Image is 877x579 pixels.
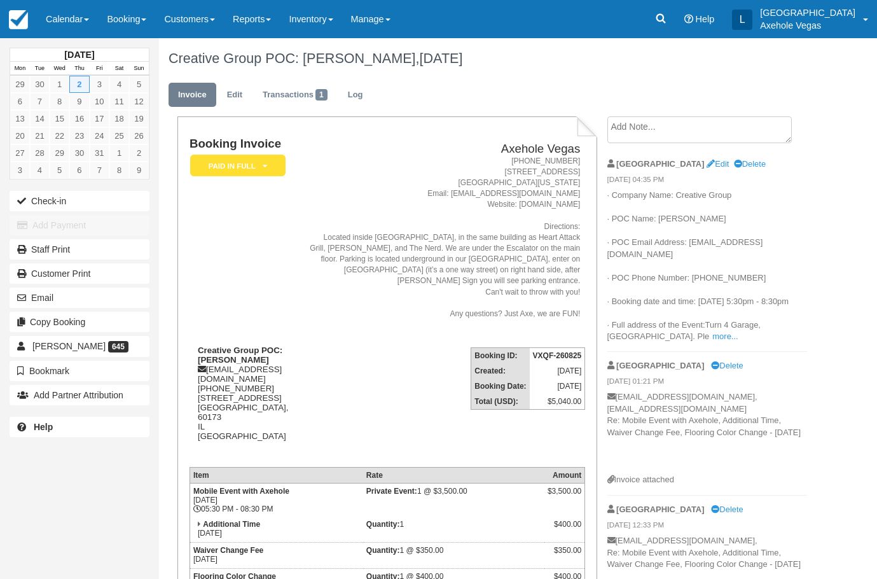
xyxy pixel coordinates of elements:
[190,468,363,484] th: Item
[363,517,544,543] td: 1
[198,345,282,365] strong: Creative Group POC: [PERSON_NAME]
[50,93,69,110] a: 8
[109,62,129,76] th: Sat
[109,76,129,93] a: 4
[50,76,69,93] a: 1
[190,484,363,517] td: [DATE] 05:30 PM - 08:30 PM
[90,162,109,179] a: 7
[90,110,109,127] a: 17
[10,162,30,179] a: 3
[734,159,766,169] a: Delete
[10,312,149,332] button: Copy Booking
[30,110,50,127] a: 14
[315,89,328,101] span: 1
[607,391,808,474] p: [EMAIL_ADDRESS][DOMAIN_NAME], [EMAIL_ADDRESS][DOMAIN_NAME] Re: Mobile Event with Axehole, Additio...
[109,93,129,110] a: 11
[10,336,149,356] a: [PERSON_NAME] 645
[69,62,89,76] th: Thu
[109,162,129,179] a: 8
[218,83,252,108] a: Edit
[530,379,585,394] td: [DATE]
[533,351,582,360] strong: VXQF-260825
[169,83,216,108] a: Invoice
[64,50,94,60] strong: [DATE]
[253,83,337,108] a: Transactions1
[129,76,149,93] a: 5
[712,331,738,341] a: more...
[338,83,373,108] a: Log
[363,543,544,569] td: 1 @ $350.00
[193,487,289,496] strong: Mobile Event with Axehole
[607,474,808,486] div: Invoice attached
[90,144,109,162] a: 31
[10,110,30,127] a: 13
[306,156,580,319] address: [PHONE_NUMBER] [STREET_ADDRESS] [GEOGRAPHIC_DATA][US_STATE] Email: [EMAIL_ADDRESS][DOMAIN_NAME] W...
[616,505,704,514] strong: [GEOGRAPHIC_DATA]
[190,155,286,177] em: Paid in Full
[69,93,89,110] a: 9
[193,546,263,555] strong: Waiver Change Fee
[548,520,581,539] div: $400.00
[10,417,149,437] a: Help
[34,422,53,432] b: Help
[30,144,50,162] a: 28
[69,144,89,162] a: 30
[732,10,752,30] div: L
[420,50,463,66] span: [DATE]
[366,520,400,529] strong: Quantity
[50,144,69,162] a: 29
[10,263,149,284] a: Customer Print
[760,19,855,32] p: Axehole Vegas
[190,154,281,178] a: Paid in Full
[129,162,149,179] a: 9
[10,215,149,235] button: Add Payment
[50,110,69,127] a: 15
[10,361,149,381] button: Bookmark
[10,385,149,405] button: Add Partner Attribution
[32,341,106,351] span: [PERSON_NAME]
[616,361,704,370] strong: [GEOGRAPHIC_DATA]
[10,239,149,260] a: Staff Print
[90,93,109,110] a: 10
[10,144,30,162] a: 27
[109,110,129,127] a: 18
[760,6,855,19] p: [GEOGRAPHIC_DATA]
[10,76,30,93] a: 29
[363,468,544,484] th: Rate
[129,144,149,162] a: 2
[203,520,260,529] strong: Additional Time
[471,394,530,410] th: Total (USD):
[30,127,50,144] a: 21
[30,76,50,93] a: 30
[707,159,729,169] a: Edit
[129,62,149,76] th: Sun
[9,10,28,29] img: checkfront-main-nav-mini-logo.png
[90,62,109,76] th: Fri
[684,15,693,24] i: Help
[129,127,149,144] a: 26
[190,137,301,151] h1: Booking Invoice
[471,379,530,394] th: Booking Date:
[548,487,581,506] div: $3,500.00
[30,62,50,76] th: Tue
[30,93,50,110] a: 7
[366,487,417,496] strong: Private Event
[10,62,30,76] th: Mon
[129,110,149,127] a: 19
[190,543,363,569] td: [DATE]
[306,143,580,156] h2: Axehole Vegas
[90,76,109,93] a: 3
[109,144,129,162] a: 1
[190,345,301,457] div: [EMAIL_ADDRESS][DOMAIN_NAME] [PHONE_NUMBER] [STREET_ADDRESS] [GEOGRAPHIC_DATA], 60173 IL [GEOGRAP...
[696,14,715,24] span: Help
[607,174,808,188] em: [DATE] 04:35 PM
[607,190,808,343] p: · Company Name: Creative Group · POC Name: [PERSON_NAME] · POC Email Address: [EMAIL_ADDRESS][DOM...
[10,127,30,144] a: 20
[69,162,89,179] a: 6
[363,484,544,517] td: 1 @ $3,500.00
[10,288,149,308] button: Email
[544,468,585,484] th: Amount
[90,127,109,144] a: 24
[366,546,400,555] strong: Quantity
[530,363,585,379] td: [DATE]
